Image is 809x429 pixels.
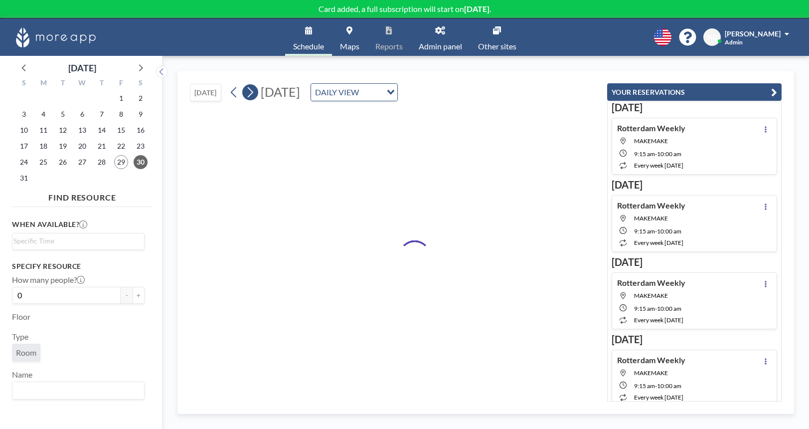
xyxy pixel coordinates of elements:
span: [PERSON_NAME] [725,29,781,38]
input: Search for option [13,384,139,397]
span: 10:00 AM [657,305,681,312]
span: every week [DATE] [634,162,683,169]
span: Schedule [293,42,324,50]
h4: Rotterdam Weekly [617,201,685,211]
span: Tuesday, August 19, 2025 [56,139,70,153]
div: Search for option [311,84,397,101]
span: Monday, August 4, 2025 [36,107,50,121]
span: Friday, August 22, 2025 [114,139,128,153]
span: Friday, August 15, 2025 [114,123,128,137]
button: YOUR RESERVATIONS [607,83,782,101]
a: Reports [367,18,411,56]
span: - [655,150,657,158]
span: Thursday, August 28, 2025 [95,155,109,169]
div: W [73,77,92,90]
span: 9:15 AM [634,227,655,235]
div: [DATE] [68,61,96,75]
a: Maps [332,18,367,56]
span: Wednesday, August 20, 2025 [75,139,89,153]
span: Saturday, August 16, 2025 [134,123,148,137]
span: Friday, August 1, 2025 [114,91,128,105]
h3: [DATE] [612,333,777,346]
span: [DATE] [261,84,300,99]
span: Sunday, August 3, 2025 [17,107,31,121]
span: - [655,305,657,312]
span: Thursday, August 14, 2025 [95,123,109,137]
h3: [DATE] [612,101,777,114]
span: Saturday, August 30, 2025 [134,155,148,169]
b: [DATE] [464,4,489,13]
h4: Rotterdam Weekly [617,355,685,365]
span: 9:15 AM [634,150,655,158]
span: 9:15 AM [634,305,655,312]
a: Admin panel [411,18,470,56]
div: M [34,77,53,90]
span: - [655,382,657,390]
label: Type [12,332,28,342]
span: NB [707,33,717,42]
span: Sunday, August 17, 2025 [17,139,31,153]
h3: [DATE] [612,179,777,191]
span: Monday, August 11, 2025 [36,123,50,137]
span: MAKEMAKE [634,369,668,377]
span: every week [DATE] [634,394,683,401]
img: organization-logo [16,27,96,47]
label: Floor [12,312,30,322]
input: Search for option [13,235,139,246]
span: MAKEMAKE [634,137,668,145]
span: Wednesday, August 27, 2025 [75,155,89,169]
span: DAILY VIEW [313,86,361,99]
div: S [14,77,34,90]
span: Admin panel [419,42,462,50]
button: - [121,287,133,304]
div: Search for option [12,233,144,248]
div: S [131,77,150,90]
span: Maps [340,42,359,50]
label: How many people? [12,275,85,285]
h3: Specify resource [12,262,145,271]
span: Sunday, August 24, 2025 [17,155,31,169]
span: MAKEMAKE [634,292,668,299]
span: Sunday, August 31, 2025 [17,171,31,185]
span: Reports [375,42,403,50]
span: - [655,227,657,235]
button: [DATE] [190,84,221,101]
span: 10:00 AM [657,227,681,235]
span: Saturday, August 2, 2025 [134,91,148,105]
span: Monday, August 25, 2025 [36,155,50,169]
label: Name [12,370,32,380]
span: every week [DATE] [634,316,683,324]
span: Saturday, August 23, 2025 [134,139,148,153]
span: every week [DATE] [634,239,683,246]
span: Thursday, August 21, 2025 [95,139,109,153]
span: Sunday, August 10, 2025 [17,123,31,137]
div: F [111,77,131,90]
span: MAKEMAKE [634,214,668,222]
h4: Rotterdam Weekly [617,123,685,133]
a: Other sites [470,18,524,56]
span: Room [16,348,36,358]
div: Search for option [12,382,144,399]
div: T [53,77,73,90]
span: Saturday, August 9, 2025 [134,107,148,121]
span: Admin [725,38,743,46]
span: Thursday, August 7, 2025 [95,107,109,121]
span: 10:00 AM [657,382,681,390]
span: Friday, August 29, 2025 [114,155,128,169]
div: T [92,77,111,90]
span: Tuesday, August 26, 2025 [56,155,70,169]
span: 10:00 AM [657,150,681,158]
h4: Rotterdam Weekly [617,278,685,288]
a: Schedule [285,18,332,56]
span: Wednesday, August 13, 2025 [75,123,89,137]
h3: [DATE] [612,256,777,268]
span: Tuesday, August 12, 2025 [56,123,70,137]
span: Wednesday, August 6, 2025 [75,107,89,121]
span: Monday, August 18, 2025 [36,139,50,153]
input: Search for option [362,86,381,99]
span: Tuesday, August 5, 2025 [56,107,70,121]
span: Friday, August 8, 2025 [114,107,128,121]
button: + [133,287,145,304]
span: 9:15 AM [634,382,655,390]
h4: FIND RESOURCE [12,189,153,203]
